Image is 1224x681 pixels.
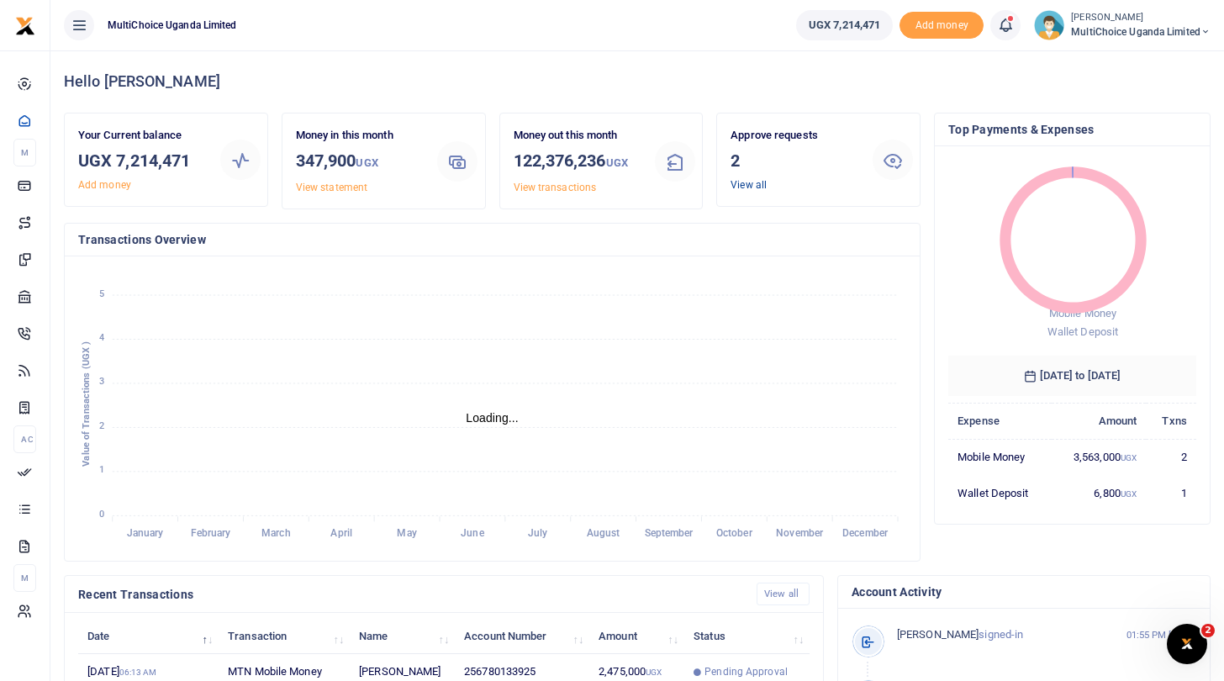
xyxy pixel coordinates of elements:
text: Value of Transactions (UGX ) [81,341,92,467]
h3: UGX 7,214,471 [78,148,207,173]
small: 06:13 AM [119,668,157,677]
tspan: September [645,528,694,540]
li: M [13,139,36,166]
tspan: June [461,528,484,540]
h4: Account Activity [852,583,1196,601]
tspan: July [528,528,547,540]
h3: 122,376,236 [514,148,642,176]
small: UGX [1121,453,1137,462]
a: Add money [900,18,984,30]
small: UGX [1121,489,1137,499]
span: UGX 7,214,471 [809,17,880,34]
p: Your Current balance [78,127,207,145]
img: logo-small [15,16,35,36]
th: Date: activate to sort column descending [78,618,219,654]
tspan: January [127,528,164,540]
th: Transaction: activate to sort column ascending [219,618,350,654]
small: UGX [356,156,377,169]
p: Approve requests [731,127,859,145]
a: View transactions [514,182,597,193]
tspan: 0 [99,509,104,520]
span: MultiChoice Uganda Limited [1071,24,1211,40]
span: Mobile Money [1049,307,1116,319]
span: 2 [1201,624,1215,637]
tspan: May [397,528,416,540]
li: Toup your wallet [900,12,984,40]
th: Txns [1146,403,1196,439]
tspan: December [842,528,889,540]
tspan: 5 [99,288,104,299]
a: Add money [78,179,131,191]
a: View all [731,179,767,191]
td: 2 [1146,439,1196,475]
td: 3,563,000 [1052,439,1146,475]
td: Wallet Deposit [948,475,1052,510]
tspan: April [330,528,352,540]
small: [PERSON_NAME] [1071,11,1211,25]
td: 1 [1146,475,1196,510]
iframe: Intercom live chat [1167,624,1207,664]
p: signed-in [897,626,1121,644]
span: [PERSON_NAME] [897,628,979,641]
small: 01:55 PM [DATE] [1126,628,1197,642]
tspan: March [261,528,291,540]
th: Account Number: activate to sort column ascending [455,618,589,654]
h3: 347,900 [296,148,425,176]
a: View all [757,583,810,605]
tspan: 4 [99,332,104,343]
tspan: February [191,528,231,540]
td: Mobile Money [948,439,1052,475]
h4: Hello [PERSON_NAME] [64,72,1211,91]
th: Name: activate to sort column ascending [350,618,455,654]
a: View statement [296,182,367,193]
a: profile-user [PERSON_NAME] MultiChoice Uganda Limited [1034,10,1211,40]
tspan: August [587,528,620,540]
tspan: November [776,528,824,540]
h4: Transactions Overview [78,230,906,249]
th: Status: activate to sort column ascending [684,618,810,654]
li: M [13,564,36,592]
p: Money out this month [514,127,642,145]
a: logo-small logo-large logo-large [15,18,35,31]
span: Add money [900,12,984,40]
h4: Recent Transactions [78,585,743,604]
span: MultiChoice Uganda Limited [101,18,244,33]
h6: [DATE] to [DATE] [948,356,1196,396]
th: Amount [1052,403,1146,439]
th: Expense [948,403,1052,439]
td: 6,800 [1052,475,1146,510]
tspan: October [716,528,753,540]
tspan: 1 [99,465,104,476]
tspan: 2 [99,420,104,431]
th: Amount: activate to sort column ascending [589,618,684,654]
h3: 2 [731,148,859,173]
li: Ac [13,425,36,453]
small: UGX [606,156,628,169]
h4: Top Payments & Expenses [948,120,1196,139]
li: Wallet ballance [789,10,900,40]
a: UGX 7,214,471 [796,10,893,40]
p: Money in this month [296,127,425,145]
tspan: 3 [99,377,104,388]
img: profile-user [1034,10,1064,40]
text: Loading... [466,411,519,425]
span: Wallet Deposit [1047,325,1118,338]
